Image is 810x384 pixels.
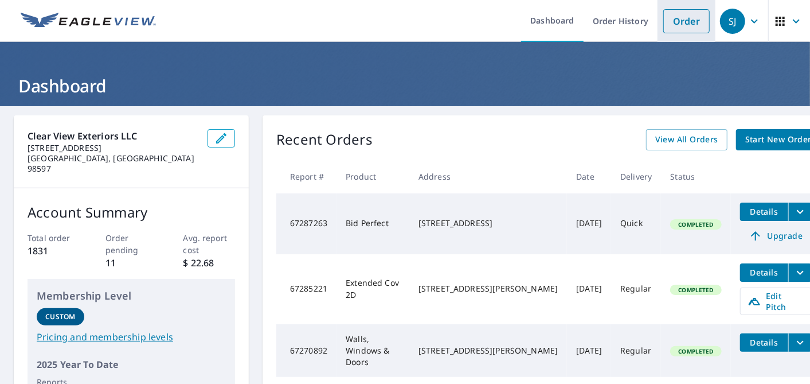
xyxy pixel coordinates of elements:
[336,193,409,254] td: Bid Perfect
[748,290,804,312] span: Edit Pitch
[336,160,409,193] th: Product
[611,324,661,377] td: Regular
[336,324,409,377] td: Walls, Windows & Doors
[747,337,781,348] span: Details
[28,232,80,244] p: Total order
[28,153,198,174] p: [GEOGRAPHIC_DATA], [GEOGRAPHIC_DATA] 98597
[105,232,158,256] p: Order pending
[611,193,661,254] td: Quick
[28,202,235,223] p: Account Summary
[611,160,661,193] th: Delivery
[28,244,80,258] p: 1831
[567,254,611,324] td: [DATE]
[663,9,710,33] a: Order
[671,347,720,355] span: Completed
[567,193,611,254] td: [DATE]
[105,256,158,270] p: 11
[183,256,236,270] p: $ 22.68
[740,263,788,282] button: detailsBtn-67285221
[646,129,727,150] a: View All Orders
[671,286,720,294] span: Completed
[611,254,661,324] td: Regular
[28,129,198,143] p: Clear View Exteriors LLC
[418,218,558,229] div: [STREET_ADDRESS]
[418,283,558,294] div: [STREET_ADDRESS][PERSON_NAME]
[747,229,805,243] span: Upgrade
[418,345,558,356] div: [STREET_ADDRESS][PERSON_NAME]
[747,206,781,217] span: Details
[661,160,730,193] th: Status
[740,333,788,352] button: detailsBtn-67270892
[276,324,336,377] td: 67270892
[276,193,336,254] td: 67287263
[747,267,781,278] span: Details
[336,254,409,324] td: Extended Cov 2D
[567,324,611,377] td: [DATE]
[276,160,336,193] th: Report #
[671,220,720,228] span: Completed
[720,9,745,34] div: SJ
[28,143,198,153] p: [STREET_ADDRESS]
[37,330,226,344] a: Pricing and membership levels
[409,160,567,193] th: Address
[276,254,336,324] td: 67285221
[45,312,75,322] p: Custom
[21,13,156,30] img: EV Logo
[183,232,236,256] p: Avg. report cost
[37,358,226,371] p: 2025 Year To Date
[740,203,788,221] button: detailsBtn-67287263
[655,133,718,147] span: View All Orders
[276,129,373,150] p: Recent Orders
[14,74,796,98] h1: Dashboard
[567,160,611,193] th: Date
[37,288,226,304] p: Membership Level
